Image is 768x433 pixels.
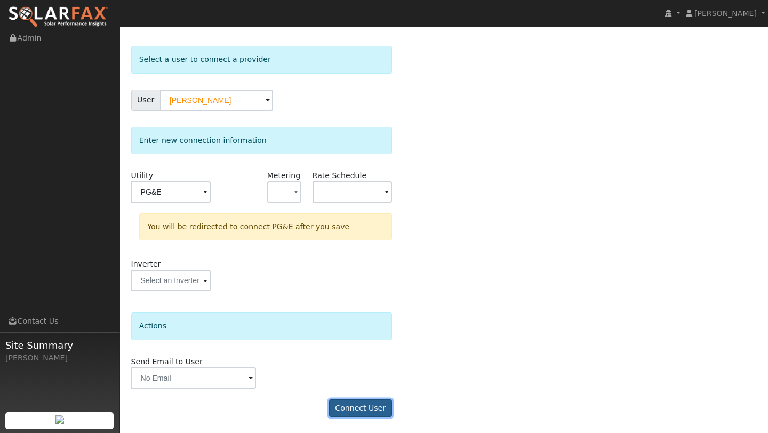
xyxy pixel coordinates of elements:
[694,9,757,18] span: [PERSON_NAME]
[131,312,392,340] div: Actions
[5,338,114,352] span: Site Summary
[313,170,366,181] label: Rate Schedule
[160,90,273,111] input: Select a User
[329,399,392,418] button: Connect User
[131,90,161,111] span: User
[131,127,392,154] div: Enter new connection information
[131,259,161,270] label: Inverter
[131,356,203,367] label: Send Email to User
[131,270,211,291] input: Select an Inverter
[131,181,211,203] input: Select a Utility
[131,46,392,73] div: Select a user to connect a provider
[8,6,108,28] img: SolarFax
[5,352,114,364] div: [PERSON_NAME]
[131,170,153,181] label: Utility
[139,213,392,240] div: You will be redirected to connect PG&E after you save
[267,170,301,181] label: Metering
[55,415,64,424] img: retrieve
[131,367,256,389] input: No Email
